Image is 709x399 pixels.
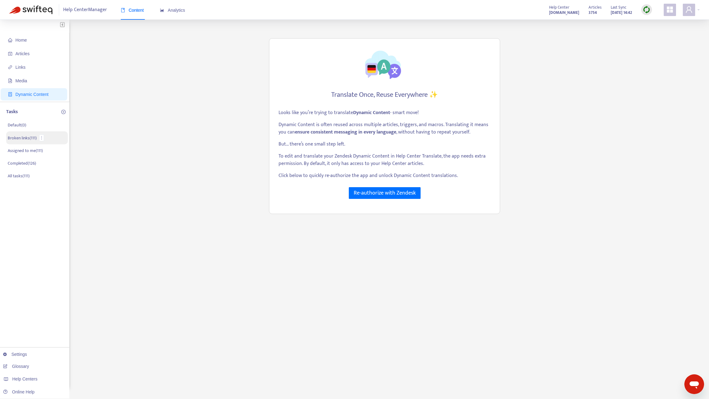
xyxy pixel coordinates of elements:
span: Help Center [549,4,569,11]
img: Translate Dynamic Content [360,48,409,81]
span: Dynamic Content [15,92,48,97]
span: Media [15,78,27,83]
span: more [39,136,44,140]
p: But... there’s one small step left. [279,141,491,148]
span: book [121,8,125,12]
span: Content [121,8,144,13]
strong: 3754 [589,9,597,16]
span: Re-authorize with Zendesk [354,189,416,197]
p: Default ( 0 ) [8,122,26,128]
span: plus-circle [61,110,66,114]
span: link [8,65,12,69]
span: file-image [8,79,12,83]
a: Settings [3,352,27,357]
strong: Dynamic Content [353,109,390,117]
span: Analytics [160,8,185,13]
span: Home [15,38,27,43]
button: more [39,134,44,141]
span: home [8,38,12,42]
h4: Translate Once, Reuse Everywhere ✨ [331,91,438,99]
span: Help Center Manager [63,4,107,16]
p: All tasks ( 111 ) [8,173,30,179]
p: Tasks [6,108,18,116]
span: account-book [8,51,12,56]
p: Dynamic Content is often reused across multiple articles, triggers, and macros. Translating it me... [279,121,491,136]
img: sync.dc5367851b00ba804db3.png [643,6,650,14]
p: Completed ( 126 ) [8,160,36,167]
strong: [DATE] 14:42 [611,9,632,16]
p: Broken links ( 111 ) [8,135,37,141]
strong: ensure consistent messaging in every language [295,128,396,136]
p: To edit and translate your Zendesk Dynamic Content in Help Center Translate, the app needs extra ... [279,153,491,167]
span: Articles [589,4,601,11]
p: Looks like you’re trying to translate - smart move! [279,109,491,117]
a: [DOMAIN_NAME] [549,9,579,16]
span: Help Centers [12,376,38,381]
button: Re-authorize with Zendesk [349,187,421,199]
p: Assigned to me ( 111 ) [8,147,43,154]
iframe: Button to launch messaging window [684,374,704,394]
a: Glossary [3,364,29,369]
span: container [8,92,12,97]
span: Links [15,65,26,70]
a: Online Help [3,389,35,394]
span: appstore [666,6,674,13]
span: Articles [15,51,30,56]
p: Click below to quickly re-authorize the app and unlock Dynamic Content translations. [279,172,491,179]
span: Last Sync [611,4,626,11]
img: Swifteq [9,6,52,14]
span: user [685,6,693,13]
span: area-chart [160,8,164,12]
